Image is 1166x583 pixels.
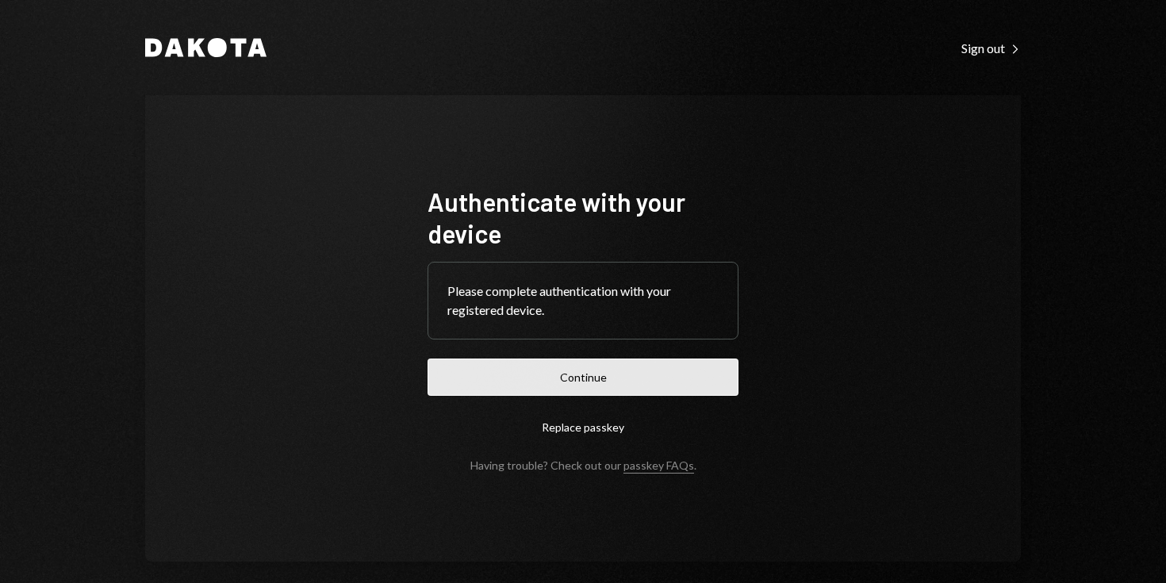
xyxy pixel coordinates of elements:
a: Sign out [961,39,1021,56]
a: passkey FAQs [623,458,694,474]
div: Having trouble? Check out our . [470,458,696,472]
div: Please complete authentication with your registered device. [447,282,719,320]
div: Sign out [961,40,1021,56]
h1: Authenticate with your device [428,186,738,249]
button: Replace passkey [428,408,738,446]
button: Continue [428,359,738,396]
